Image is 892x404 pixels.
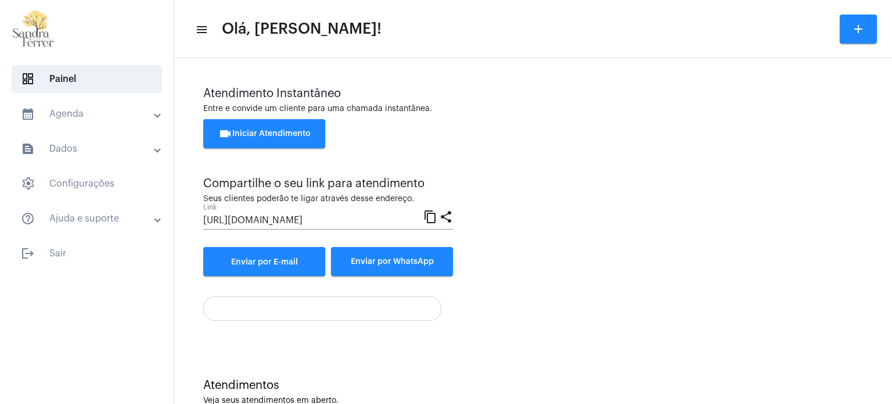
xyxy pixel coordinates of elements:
mat-icon: share [439,209,453,223]
a: Enviar por E-mail [203,247,325,276]
mat-expansion-panel-header: sidenav iconDados [7,135,174,163]
span: Sair [12,239,162,267]
mat-icon: add [851,22,865,36]
span: Olá, [PERSON_NAME]! [222,20,382,38]
mat-panel-title: Agenda [21,107,155,121]
span: Enviar por E-mail [231,258,298,266]
mat-panel-title: Ajuda e suporte [21,212,155,226]
mat-panel-title: Dados [21,142,155,156]
button: Iniciar Atendimento [203,119,325,148]
mat-icon: sidenav icon [195,23,207,37]
span: sidenav icon [21,72,35,86]
img: 87cae55a-51f6-9edc-6e8c-b06d19cf5cca.png [9,6,58,52]
span: Enviar por WhatsApp [351,258,434,266]
div: Entre e convide um cliente para uma chamada instantânea. [203,105,863,113]
div: Compartilhe o seu link para atendimento [203,177,453,190]
mat-icon: sidenav icon [21,212,35,226]
mat-expansion-panel-header: sidenav iconAgenda [7,100,174,128]
mat-icon: sidenav icon [21,107,35,121]
mat-icon: sidenav icon [21,246,35,260]
span: sidenav icon [21,177,35,191]
mat-expansion-panel-header: sidenav iconAjuda e suporte [7,205,174,233]
div: Atendimentos [203,379,863,392]
span: Configurações [12,170,162,198]
button: Enviar por WhatsApp [331,247,453,276]
span: Iniciar Atendimento [218,130,311,138]
mat-icon: videocam [218,127,232,141]
div: Seus clientes poderão te ligar através desse endereço. [203,195,453,203]
div: Atendimento Instantâneo [203,87,863,100]
mat-icon: sidenav icon [21,142,35,156]
span: Painel [12,65,162,93]
mat-icon: content_copy [423,209,437,223]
